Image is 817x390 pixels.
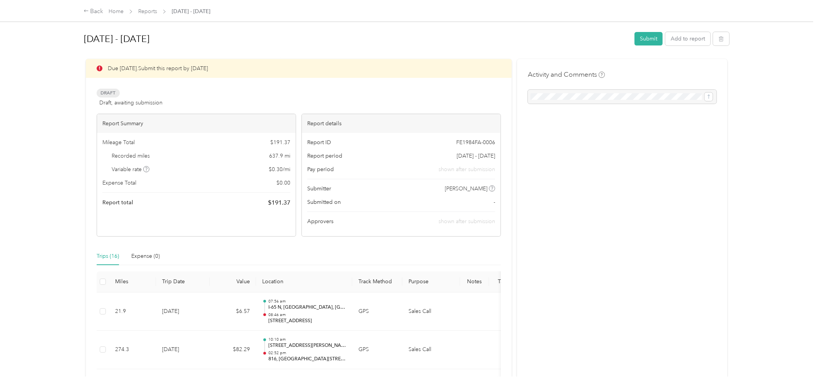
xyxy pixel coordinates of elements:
td: GPS [352,331,402,369]
span: Pay period [307,165,334,173]
td: 21.9 [109,292,156,331]
span: Variable rate [112,165,150,173]
span: Recorded miles [112,152,150,160]
td: Sales Call [402,331,460,369]
div: Back [84,7,104,16]
td: $6.57 [210,292,256,331]
th: Notes [460,271,489,292]
p: 10:10 am [268,337,346,342]
span: Expense Total [102,179,136,187]
span: FE1984FA-0006 [456,138,495,146]
div: Due [DATE]. Submit this report by [DATE] [86,59,512,78]
span: shown after submission [439,218,495,225]
td: $82.29 [210,331,256,369]
p: 07:56 am [268,299,346,304]
span: Report total [102,198,133,207]
span: Draft, awaiting submission [99,99,162,107]
div: Report Summary [97,114,296,133]
p: 02:52 pm [268,350,346,356]
span: Report period [307,152,342,160]
span: Draft [97,89,120,97]
h4: Activity and Comments [528,70,605,79]
th: Value [210,271,256,292]
p: I-65 N, [GEOGRAPHIC_DATA], [GEOGRAPHIC_DATA] [268,304,346,311]
span: - [494,198,495,206]
p: 07:11 am [268,375,346,381]
p: 08:46 am [268,312,346,318]
button: Submit [635,32,663,45]
button: Add to report [665,32,710,45]
h1: Sep 1 - 30, 2025 [84,30,629,48]
td: [DATE] [156,331,210,369]
span: Submitter [307,185,331,193]
th: Miles [109,271,156,292]
p: [STREET_ADDRESS] [268,318,346,324]
span: Mileage Total [102,138,135,146]
td: [DATE] [156,292,210,331]
div: Trips (16) [97,252,119,261]
span: [PERSON_NAME] [445,185,488,193]
p: 816, [GEOGRAPHIC_DATA][STREET_ADDRESS][PERSON_NAME][US_STATE][GEOGRAPHIC_DATA] [268,356,346,363]
span: 637.9 mi [269,152,290,160]
p: [STREET_ADDRESS][PERSON_NAME][US_STATE] [268,342,346,349]
th: Location [256,271,352,292]
span: $ 0.30 / mi [269,165,290,173]
span: Submitted on [307,198,341,206]
span: Approvers [307,217,333,225]
th: Tags [489,271,518,292]
td: 274.3 [109,331,156,369]
span: Report ID [307,138,331,146]
td: GPS [352,292,402,331]
span: $ 0.00 [276,179,290,187]
span: [DATE] - [DATE] [172,7,210,15]
iframe: Everlance-gr Chat Button Frame [774,347,817,390]
div: Report details [302,114,501,133]
span: $ 191.37 [268,198,290,207]
div: Expense (0) [131,252,160,261]
a: Home [109,8,124,15]
th: Track Method [352,271,402,292]
td: Sales Call [402,292,460,331]
span: $ 191.37 [270,138,290,146]
span: [DATE] - [DATE] [457,152,495,160]
a: Reports [138,8,157,15]
th: Purpose [402,271,460,292]
span: shown after submission [439,165,495,173]
th: Trip Date [156,271,210,292]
